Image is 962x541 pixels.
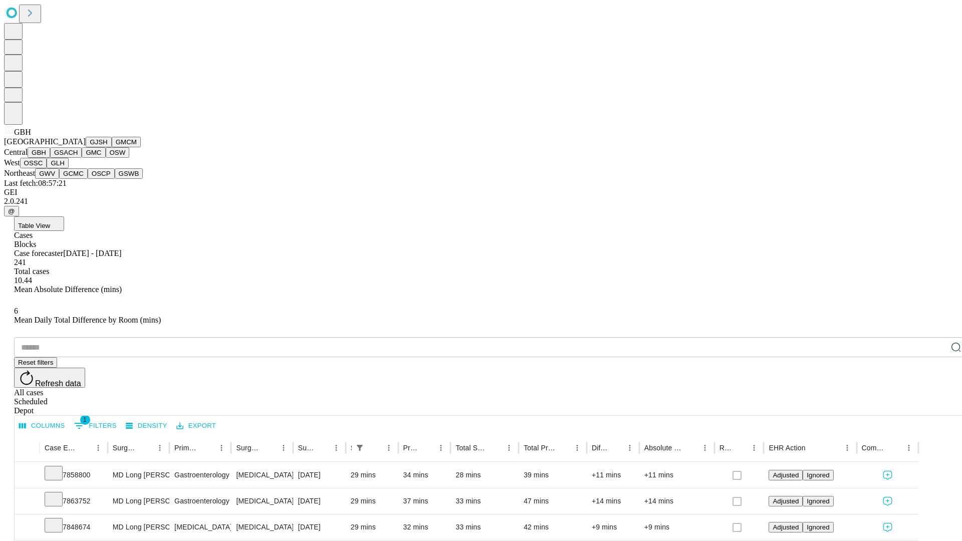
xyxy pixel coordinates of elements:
button: Menu [214,441,228,455]
div: Difference [592,444,608,452]
button: Sort [488,441,502,455]
button: GJSH [86,137,112,147]
div: [DATE] [298,514,341,540]
span: 6 [14,307,18,315]
div: [MEDICAL_DATA] FLEXIBLE PROXIMAL DIAGNOSTIC [236,514,288,540]
span: Case forecaster [14,249,63,257]
div: MD Long [PERSON_NAME] [113,488,164,514]
button: Select columns [17,418,68,434]
div: [MEDICAL_DATA] FLEXIBLE PROXIMAL DIAGNOSTIC [236,488,288,514]
div: Comments [862,444,887,452]
button: GSWB [115,168,143,179]
span: West [4,158,20,167]
div: +14 mins [592,488,634,514]
div: Primary Service [174,444,199,452]
span: GBH [14,128,31,136]
div: [MEDICAL_DATA] FLEXIBLE PROXIMAL DIAGNOSTIC [236,462,288,488]
button: Refresh data [14,368,85,388]
div: +11 mins [592,462,634,488]
div: 42 mins [524,514,582,540]
div: Absolute Difference [644,444,683,452]
div: 7863752 [45,488,103,514]
button: GMC [82,147,105,158]
span: Adjusted [773,497,799,505]
button: Expand [20,493,35,510]
div: Surgery Date [298,444,314,452]
div: 1 active filter [353,441,367,455]
button: GMCM [112,137,141,147]
button: OSW [106,147,130,158]
button: Menu [623,441,637,455]
button: Adjusted [769,496,803,506]
span: [GEOGRAPHIC_DATA] [4,137,86,146]
button: Menu [329,441,343,455]
button: Export [174,418,218,434]
button: Menu [840,441,854,455]
span: Adjusted [773,471,799,479]
div: Resolved in EHR [719,444,733,452]
div: [DATE] [298,488,341,514]
button: Sort [420,441,434,455]
button: Menu [502,441,516,455]
button: Menu [902,441,916,455]
div: MD Long [PERSON_NAME] [113,462,164,488]
span: Adjusted [773,523,799,531]
button: Show filters [353,441,367,455]
div: Gastroenterology [174,462,226,488]
button: Adjusted [769,470,803,480]
button: Sort [609,441,623,455]
div: +14 mins [644,488,709,514]
button: Sort [368,441,382,455]
button: Menu [698,441,712,455]
button: Sort [263,441,277,455]
button: Expand [20,467,35,484]
span: Mean Absolute Difference (mins) [14,285,122,294]
div: [MEDICAL_DATA] [174,514,226,540]
span: Last fetch: 08:57:21 [4,179,67,187]
button: Sort [77,441,91,455]
button: Menu [277,441,291,455]
div: 28 mins [455,462,514,488]
button: Menu [747,441,761,455]
button: Sort [684,441,698,455]
button: Sort [888,441,902,455]
button: GLH [47,158,68,168]
button: Ignored [803,496,833,506]
button: Expand [20,519,35,536]
div: Gastroenterology [174,488,226,514]
div: Predicted In Room Duration [403,444,419,452]
button: OSCP [88,168,115,179]
div: 33 mins [455,488,514,514]
div: Surgeon Name [113,444,138,452]
div: +11 mins [644,462,709,488]
div: +9 mins [592,514,634,540]
button: Sort [556,441,570,455]
button: Menu [434,441,448,455]
span: Refresh data [35,379,81,388]
span: Table View [18,222,50,229]
div: 29 mins [351,514,393,540]
button: GCMC [59,168,88,179]
div: 37 mins [403,488,446,514]
span: @ [8,207,15,215]
span: 1 [80,415,90,425]
span: Northeast [4,169,35,177]
div: 39 mins [524,462,582,488]
button: Menu [153,441,167,455]
button: GBH [28,147,50,158]
button: Sort [139,441,153,455]
div: EHR Action [769,444,805,452]
button: OSSC [20,158,47,168]
span: [DATE] - [DATE] [63,249,121,257]
div: GEI [4,188,958,197]
div: +9 mins [644,514,709,540]
div: MD Long [PERSON_NAME] [113,514,164,540]
div: [DATE] [298,462,341,488]
button: Ignored [803,522,833,532]
button: Menu [91,441,105,455]
button: Show filters [72,418,119,434]
div: 7848674 [45,514,103,540]
div: Total Scheduled Duration [455,444,487,452]
button: Menu [570,441,584,455]
div: 29 mins [351,488,393,514]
